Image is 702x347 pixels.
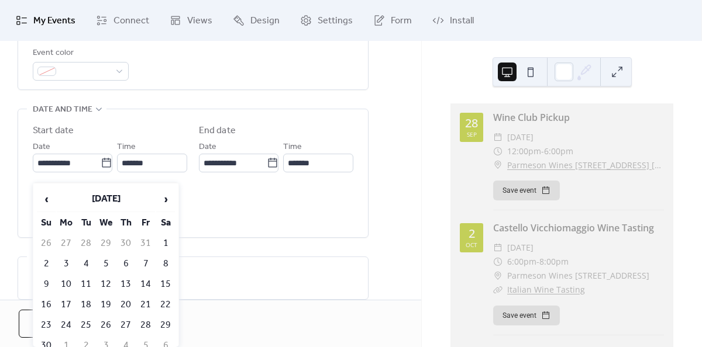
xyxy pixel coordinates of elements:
th: Tu [77,213,95,233]
button: Save event [493,181,560,200]
td: 4 [77,254,95,273]
div: Oct [466,242,477,248]
td: 21 [136,295,155,314]
span: [DATE] [507,130,534,144]
td: 27 [116,315,135,335]
td: 23 [37,315,56,335]
div: ​ [493,144,503,158]
td: 2 [37,254,56,273]
span: Time [117,140,136,154]
td: 15 [156,275,175,294]
span: Connect [113,14,149,28]
div: 28 [465,117,478,129]
span: 8:00pm [539,255,569,269]
td: 26 [37,234,56,253]
a: Form [364,5,421,36]
td: 11 [77,275,95,294]
span: Design [250,14,280,28]
td: 6 [116,254,135,273]
span: - [541,144,544,158]
th: We [97,213,115,233]
a: Parmeson Wines [STREET_ADDRESS] [GEOGRAPHIC_DATA] [507,158,664,172]
td: 26 [97,315,115,335]
td: 29 [156,315,175,335]
td: 27 [57,234,75,253]
th: [DATE] [57,187,155,212]
span: › [157,188,174,211]
span: Settings [318,14,353,28]
th: Th [116,213,135,233]
span: ‹ [37,188,55,211]
td: 18 [77,295,95,314]
div: Sep [467,131,477,137]
td: 17 [57,295,75,314]
div: Wine Club Pickup [493,110,664,124]
span: Form [391,14,412,28]
span: Date [199,140,216,154]
td: 5 [97,254,115,273]
div: ​ [493,130,503,144]
span: Parmeson Wines [STREET_ADDRESS] [507,269,649,283]
td: 16 [37,295,56,314]
div: Start date [33,124,74,138]
th: Su [37,213,56,233]
span: My Events [33,14,75,28]
td: 24 [57,315,75,335]
td: 19 [97,295,115,314]
a: Install [424,5,483,36]
button: Save event [493,306,560,325]
th: Mo [57,213,75,233]
a: Settings [291,5,362,36]
span: 6:00pm [507,255,536,269]
td: 10 [57,275,75,294]
td: 28 [136,315,155,335]
span: Views [187,14,212,28]
div: ​ [493,283,503,297]
a: Italian Wine Tasting [507,284,585,295]
a: Castello Vicchiomaggio Wine Tasting [493,221,654,234]
span: Time [283,140,302,154]
span: [DATE] [507,241,534,255]
span: Install [450,14,474,28]
a: Views [161,5,221,36]
td: 28 [77,234,95,253]
div: 2 [469,228,475,240]
td: 29 [97,234,115,253]
th: Fr [136,213,155,233]
th: Sa [156,213,175,233]
div: ​ [493,269,503,283]
div: ​ [493,255,503,269]
td: 22 [156,295,175,314]
a: My Events [7,5,84,36]
div: ​ [493,158,503,172]
td: 8 [156,254,175,273]
div: ​ [493,241,503,255]
div: End date [199,124,236,138]
td: 1 [156,234,175,253]
span: Date and time [33,103,92,117]
td: 12 [97,275,115,294]
td: 30 [116,234,135,253]
td: 3 [57,254,75,273]
button: Cancel [19,310,95,338]
td: 14 [136,275,155,294]
td: 31 [136,234,155,253]
td: 20 [116,295,135,314]
td: 9 [37,275,56,294]
div: Event color [33,46,126,60]
span: 6:00pm [544,144,573,158]
span: Date [33,140,50,154]
a: Connect [87,5,158,36]
span: 12:00pm [507,144,541,158]
td: 7 [136,254,155,273]
td: 25 [77,315,95,335]
a: Design [224,5,288,36]
td: 13 [116,275,135,294]
span: - [536,255,539,269]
